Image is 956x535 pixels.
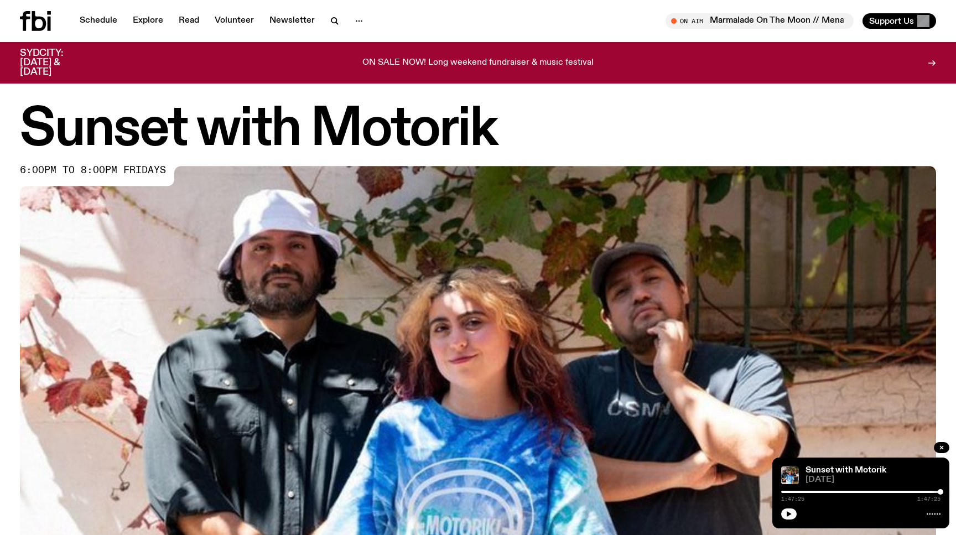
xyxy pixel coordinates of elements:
[126,13,170,29] a: Explore
[781,466,799,484] img: Andrew, Reenie, and Pat stand in a row, smiling at the camera, in dappled light with a vine leafe...
[263,13,321,29] a: Newsletter
[208,13,261,29] a: Volunteer
[20,49,91,77] h3: SYDCITY: [DATE] & [DATE]
[172,13,206,29] a: Read
[781,496,804,502] span: 1:47:25
[20,105,936,155] h1: Sunset with Motorik
[863,13,936,29] button: Support Us
[666,13,854,29] button: On AirMarmalade On The Moon // Mena 1.0
[73,13,124,29] a: Schedule
[806,476,941,484] span: [DATE]
[20,166,166,175] span: 6:00pm to 8:00pm fridays
[806,466,886,475] a: Sunset with Motorik
[917,496,941,502] span: 1:47:25
[869,16,914,26] span: Support Us
[362,58,594,68] p: ON SALE NOW! Long weekend fundraiser & music festival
